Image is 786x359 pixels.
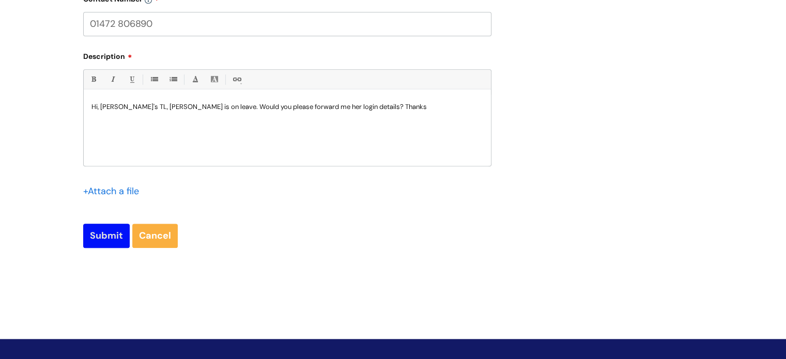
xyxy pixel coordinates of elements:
a: Bold (Ctrl-B) [87,73,100,86]
input: Submit [83,224,130,247]
a: Font Color [189,73,202,86]
a: Link [230,73,243,86]
div: Attach a file [83,183,145,199]
a: Underline(Ctrl-U) [125,73,138,86]
a: Back Color [208,73,221,86]
a: 1. Ordered List (Ctrl-Shift-8) [166,73,179,86]
a: • Unordered List (Ctrl-Shift-7) [147,73,160,86]
label: Description [83,49,491,61]
a: Cancel [132,224,178,247]
p: Hi, [PERSON_NAME]'s TL, [PERSON_NAME] is on leave. Would you please forward me her login details?... [91,102,483,112]
a: Italic (Ctrl-I) [106,73,119,86]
